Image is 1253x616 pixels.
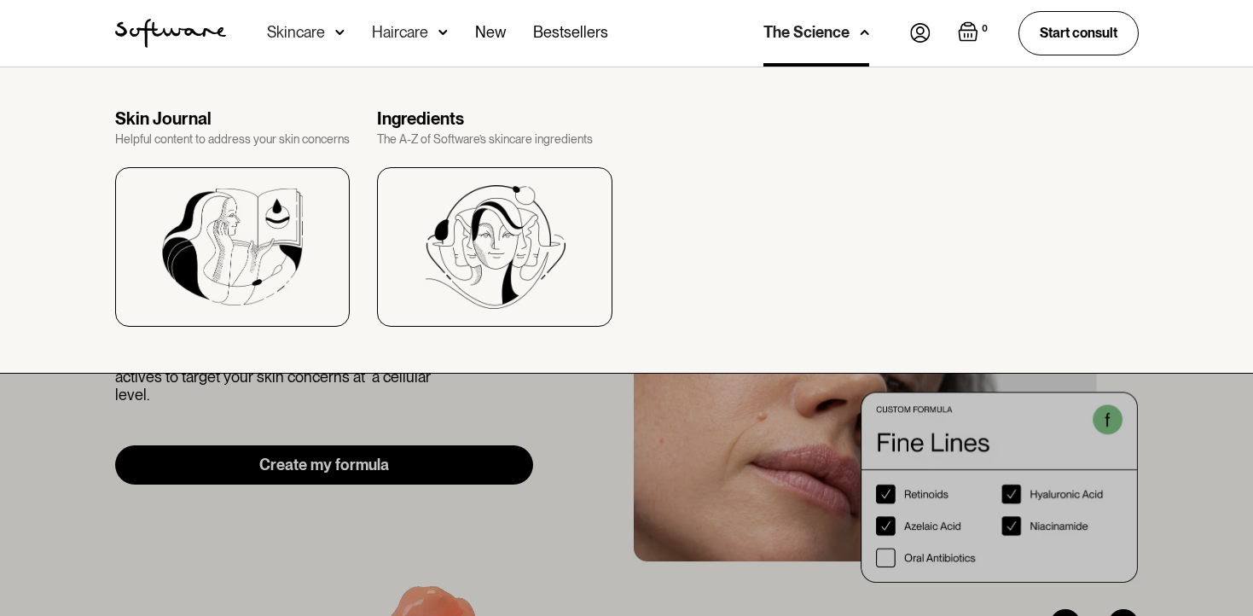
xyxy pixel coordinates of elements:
img: Software Logo [115,19,226,48]
a: Start consult [1018,11,1139,55]
a: home [115,19,226,48]
img: arrow down [438,24,448,41]
div: Ingredients [377,108,612,129]
div: Helpful content to address your skin concerns [115,132,351,147]
a: Skin JournalHelpful content to address your skin concerns [115,108,351,327]
div: The Science [763,24,850,41]
img: arrow down [860,24,869,41]
a: Open empty cart [958,21,991,45]
div: Haircare [372,24,428,41]
div: Skincare [267,24,325,41]
a: IngredientsThe A-Z of Software’s skincare ingredients [377,108,612,327]
img: arrow down [335,24,345,41]
div: Skin Journal [115,108,351,129]
div: The A-Z of Software’s skincare ingredients [377,132,612,147]
div: 0 [978,21,991,37]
